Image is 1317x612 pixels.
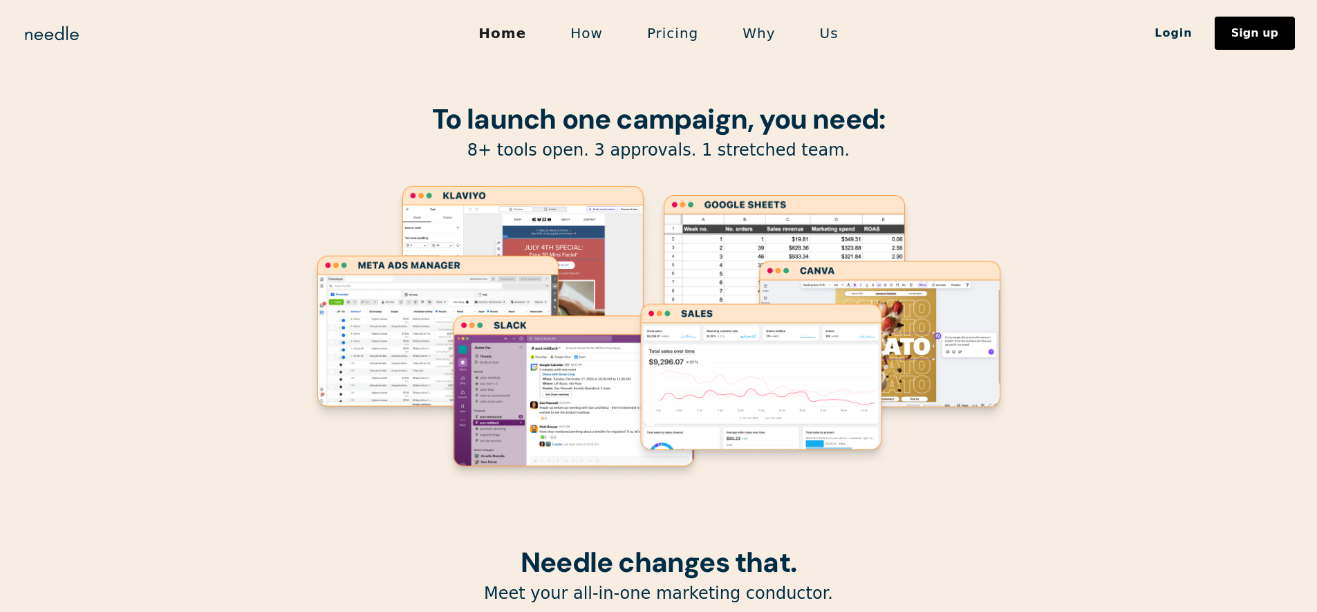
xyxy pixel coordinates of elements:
[720,19,797,48] a: Why
[1132,21,1215,45] a: Login
[1231,28,1278,39] div: Sign up
[432,101,886,137] strong: To launch one campaign, you need:
[306,140,1011,161] p: 8+ tools open. 3 approvals. 1 stretched team.
[521,544,796,580] strong: Needle changes that.
[625,19,720,48] a: Pricing
[1215,17,1295,50] a: Sign up
[798,19,861,48] a: Us
[548,19,625,48] a: How
[456,19,548,48] a: Home
[306,583,1011,604] p: Meet your all-in-one marketing conductor.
